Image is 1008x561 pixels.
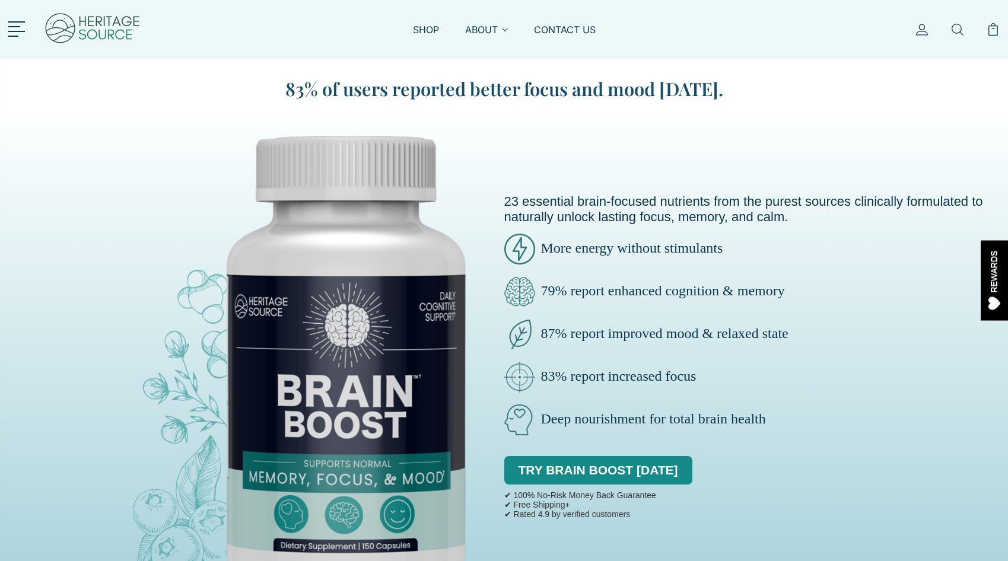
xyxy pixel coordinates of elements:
p: ✔ 100% No-Risk Money Back Guarantee [504,490,656,500]
img: brain-boost-natural.png [504,404,535,435]
p: ✔ Free Shipping+ [504,500,656,509]
img: brain-boost-clarity.png [504,276,535,307]
a: CONTACT US [534,23,596,50]
img: brain-boost-clinically-focus.png [504,362,535,393]
img: brain-boost-natural-pure.png [504,319,535,350]
a: ABOUT [465,23,508,50]
a: TRY BRAIN BOOST [DATE] [504,456,692,485]
img: Heritage Source [44,6,141,53]
p: ✔ Rated 4.9 by verified customers [504,509,656,519]
img: brain-boost-energy.png [504,234,535,264]
div: TRY BRAIN BOOST [DATE] [504,447,692,487]
blockquote: 83% of users reported better focus and mood [DATE]. [237,76,771,101]
a: SHOP [413,23,439,50]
